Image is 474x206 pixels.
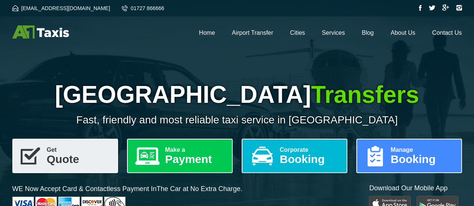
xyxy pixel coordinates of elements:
span: The Car at No Extra Charge. [157,185,242,193]
a: [EMAIL_ADDRESS][DOMAIN_NAME] [12,5,110,11]
a: Services [322,30,345,36]
a: ManageBooking [356,139,462,173]
span: Corporate [280,147,341,153]
a: Contact Us [432,30,462,36]
a: Airport Transfer [232,30,273,36]
img: Twitter [429,5,435,10]
span: Manage [391,147,455,153]
a: Cities [290,30,305,36]
span: Make a [165,147,226,153]
a: Make aPayment [127,139,233,173]
a: Home [199,30,215,36]
a: About Us [391,30,416,36]
p: Fast, friendly and most reliable taxi service in [GEOGRAPHIC_DATA] [12,114,462,126]
a: Blog [362,30,374,36]
span: Transfers [311,81,419,108]
a: GetQuote [12,139,118,173]
span: Get [47,147,111,153]
img: Google Plus [442,4,449,11]
p: Download Our Mobile App [369,184,462,193]
img: Facebook [419,5,422,11]
img: Instagram [456,5,462,11]
h1: [GEOGRAPHIC_DATA] [12,81,462,108]
a: CorporateBooking [242,139,347,173]
img: A1 Taxis St Albans LTD [12,25,69,39]
p: WE Now Accept Card & Contactless Payment In [12,184,242,194]
a: 01727 866666 [122,5,164,11]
